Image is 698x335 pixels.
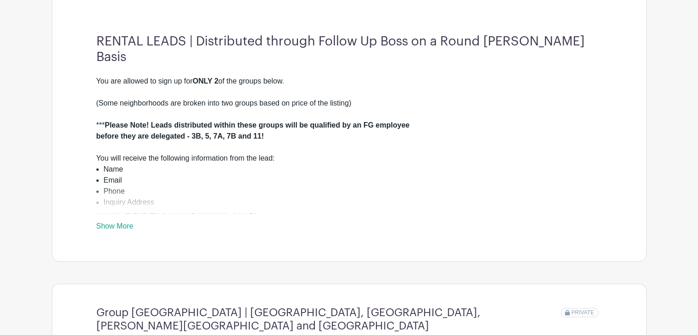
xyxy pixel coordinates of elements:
[105,121,409,129] strong: Please Note! Leads distributed within these groups will be qualified by an FG employee
[104,164,602,175] li: Name
[96,98,602,109] div: (Some neighborhoods are broken into two groups based on price of the listing)
[193,77,218,85] strong: ONLY 2
[96,222,134,234] a: Show More
[96,208,602,219] div: You will receive leads from the Following Sources:
[96,153,602,164] div: You will receive the following information from the lead:
[96,76,602,87] div: You are allowed to sign up for of the groups below.
[104,197,602,208] li: Inquiry Address
[96,34,602,65] h3: RENTAL LEADS | Distributed through Follow Up Boss on a Round [PERSON_NAME] Basis
[96,132,264,140] strong: before they are delegated - 3B, 5, 7A, 7B and 11!
[104,175,602,186] li: Email
[104,186,602,197] li: Phone
[571,309,594,316] span: PRIVATE
[96,306,561,333] h4: Group [GEOGRAPHIC_DATA] | [GEOGRAPHIC_DATA], [GEOGRAPHIC_DATA], [PERSON_NAME][GEOGRAPHIC_DATA] an...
